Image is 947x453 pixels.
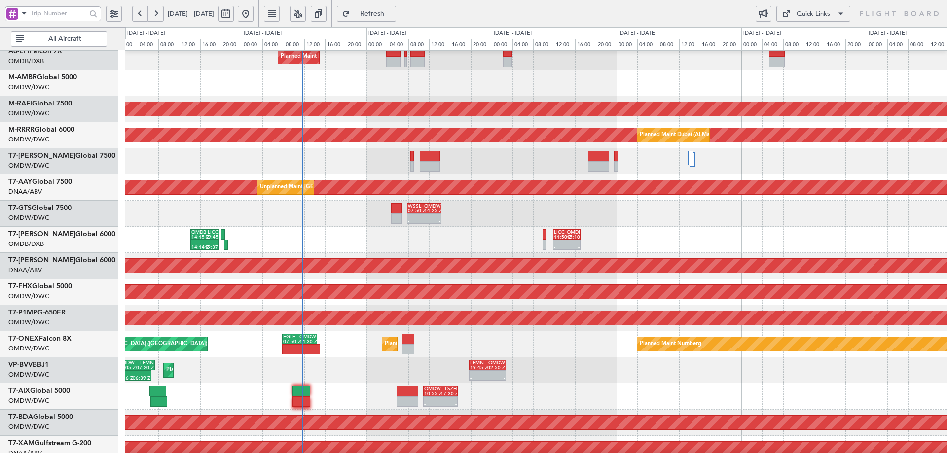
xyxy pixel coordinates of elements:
[554,230,567,235] div: LICC
[8,309,37,316] span: T7-P1MP
[762,39,783,51] div: 04:00
[8,440,35,447] span: T7-XAM
[8,361,49,368] a: VP-BVVBBJ1
[8,48,30,55] span: A6-EFI
[8,231,115,238] a: T7-[PERSON_NAME]Global 6000
[8,387,70,394] a: T7-AIXGlobal 5000
[470,376,488,381] div: -
[424,391,440,396] div: 10:55 Z
[887,39,908,51] div: 04:00
[617,39,637,51] div: 00:00
[533,39,554,51] div: 08:00
[133,376,150,381] div: 06:39 Z
[8,283,72,290] a: T7-FHXGlobal 5000
[191,230,205,235] div: OMDB
[8,126,74,133] a: M-RRRRGlobal 6000
[554,235,567,240] div: 11:50 Z
[8,205,72,211] a: T7-GTSGlobal 7500
[8,178,72,185] a: T7-AAYGlobal 7500
[52,337,207,351] div: Planned Maint [GEOGRAPHIC_DATA] ([GEOGRAPHIC_DATA])
[440,391,457,396] div: 17:30 Z
[242,39,262,51] div: 00:00
[8,387,30,394] span: T7-AIX
[845,39,866,51] div: 20:00
[741,39,762,51] div: 00:00
[8,266,42,275] a: DNAA/ABV
[8,161,49,170] a: OMDW/DWC
[221,39,242,51] div: 20:00
[8,283,32,290] span: T7-FHX
[8,335,39,342] span: T7-ONEX
[244,29,282,37] div: [DATE] - [DATE]
[118,360,136,365] div: OMDW
[191,245,205,250] div: 14:14 Z
[8,135,49,144] a: OMDW/DWC
[450,39,471,51] div: 16:00
[168,9,214,18] span: [DATE] - [DATE]
[8,152,115,159] a: T7-[PERSON_NAME]Global 7500
[8,100,32,107] span: M-RAFI
[487,376,505,381] div: -
[8,257,115,264] a: T7-[PERSON_NAME]Global 6000
[8,205,32,211] span: T7-GTS
[867,39,887,51] div: 00:00
[776,6,850,22] button: Quick Links
[284,39,304,51] div: 08:00
[408,219,424,224] div: -
[283,334,299,339] div: EGLF
[180,39,200,51] div: 12:00
[200,39,221,51] div: 16:00
[567,235,580,240] div: 17:10 Z
[8,126,35,133] span: M-RRRR
[283,339,299,344] div: 07:50 Z
[700,39,721,51] div: 16:00
[679,39,700,51] div: 12:00
[166,363,276,378] div: Planned Maint Nice ([GEOGRAPHIC_DATA])
[8,48,62,55] a: A6-EFIFalcon 7X
[8,74,77,81] a: M-AMBRGlobal 5000
[8,74,37,81] span: M-AMBR
[301,349,319,354] div: -
[205,230,219,235] div: LICC
[352,10,393,17] span: Refresh
[424,209,440,213] div: 14:25 Z
[440,402,457,407] div: -
[8,440,91,447] a: T7-XAMGulfstream G-200
[743,29,781,37] div: [DATE] - [DATE]
[8,100,72,107] a: M-RAFIGlobal 7500
[8,396,49,405] a: OMDW/DWC
[8,370,49,379] a: OMDW/DWC
[424,204,440,209] div: OMDW
[8,335,72,342] a: T7-ONEXFalcon 8X
[783,39,804,51] div: 08:00
[8,422,49,431] a: OMDW/DWC
[368,29,406,37] div: [DATE] - [DATE]
[619,29,656,37] div: [DATE] - [DATE]
[8,57,44,66] a: OMDB/DXB
[658,39,679,51] div: 08:00
[8,213,49,222] a: OMDW/DWC
[136,360,154,365] div: LFMN
[118,365,136,370] div: 00:05 Z
[8,83,49,92] a: OMDW/DWC
[8,318,49,327] a: OMDW/DWC
[8,309,66,316] a: T7-P1MPG-650ER
[492,39,512,51] div: 00:00
[8,231,75,238] span: T7-[PERSON_NAME]
[8,178,32,185] span: T7-AAY
[158,39,179,51] div: 08:00
[908,39,929,51] div: 08:00
[575,39,596,51] div: 16:00
[424,219,440,224] div: -
[494,29,532,37] div: [DATE] - [DATE]
[567,230,580,235] div: OMDB
[325,39,346,51] div: 16:00
[8,292,49,301] a: OMDW/DWC
[804,39,825,51] div: 12:00
[260,180,406,195] div: Unplanned Maint [GEOGRAPHIC_DATA] (Al Maktoum Intl)
[512,39,533,51] div: 04:00
[8,361,33,368] span: VP-BVV
[487,360,505,365] div: OMDW
[117,39,138,51] div: 00:00
[8,109,49,118] a: OMDW/DWC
